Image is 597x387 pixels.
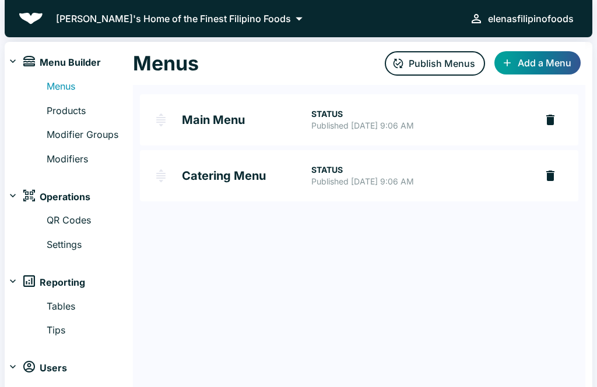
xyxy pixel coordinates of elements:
button: Add a Menu [494,51,581,74]
p: STATUS [311,164,527,176]
h2: Catering Menu [182,170,311,182]
div: usersUsers [5,357,133,380]
p: [PERSON_NAME]'s Home of the Finest Filipino Foods [56,12,291,26]
img: menu [23,56,35,66]
span: Users [40,361,67,376]
div: menuMenu Builder [5,51,133,74]
a: Main MenuSTATUSPublished [DATE] 9:06 AM [140,94,536,145]
div: Main Menu [140,94,578,145]
img: Beluga [19,13,43,24]
h1: Menus [133,51,199,76]
button: Publish Menus [385,51,485,76]
span: Operations [40,190,90,205]
a: Products [47,104,133,119]
img: operations [23,190,35,201]
button: delete Catering Menu [536,162,564,190]
button: [PERSON_NAME]'s Home of the Finest Filipino Foods [52,10,311,27]
span: Menu Builder [40,55,101,70]
a: Menus [47,79,133,94]
button: delete Main Menu [536,106,564,134]
a: Tables [47,299,133,314]
span: Reporting [40,275,85,290]
p: Published [DATE] 9:06 AM [311,120,527,132]
div: elenasfilipinofoods [488,10,574,27]
a: Modifier Groups [47,127,133,143]
button: elenasfilipinofoods [465,7,578,30]
a: Catering MenuSTATUSPublished [DATE] 9:06 AM [140,150,536,201]
a: Settings [47,237,133,253]
a: Tips [47,323,133,338]
div: operationsOperations [5,185,133,208]
div: reportsReporting [5,271,133,294]
h2: Main Menu [182,114,311,126]
p: Published [DATE] 9:06 AM [311,176,527,187]
p: STATUS [311,108,527,120]
img: drag-handle.svg [154,169,168,183]
a: Modifiers [47,152,133,167]
img: drag-handle.svg [154,113,168,127]
div: Catering Menu [140,150,578,201]
a: QR Codes [47,213,133,228]
img: users [23,361,35,372]
img: reports [23,275,35,287]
